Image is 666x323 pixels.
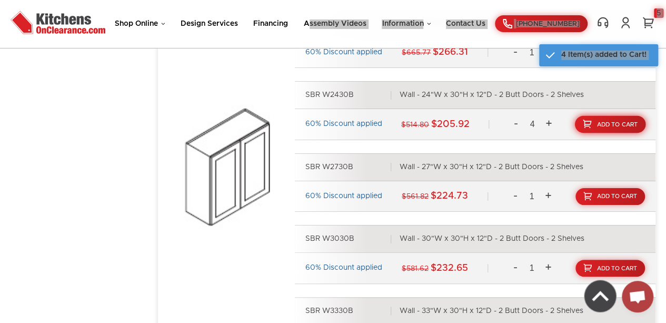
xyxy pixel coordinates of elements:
span: Add To Cart [597,122,638,128]
div: 60% Discount applied [305,263,382,273]
a: - [508,258,523,278]
div: Wall - 30"W x 30"H x 12"D - 2 Butt Doors - 2 Shelves [400,234,584,244]
a: + [540,258,556,278]
div: 5 [654,8,663,18]
div: Wall - 33"W x 30"H x 12"D - 2 Butt Doors - 2 Shelves [400,307,583,316]
a: [PHONE_NUMBER] [495,15,588,32]
div: SBR W2730B [305,163,391,172]
a: Assembly Videos [304,20,366,27]
a: Add To Cart [575,260,645,277]
a: Add To Cart [575,188,645,205]
div: 60% Discount applied [305,120,382,129]
div: Open chat [622,281,653,312]
div: 60% Discount applied [305,48,382,57]
span: Add To Cart [597,50,637,55]
a: Add To Cart [575,44,645,61]
a: + [540,187,556,207]
strong: $232.65 [431,263,468,273]
a: - [508,114,524,134]
strong: $205.92 [431,120,470,129]
span: Add To Cart [597,266,637,271]
span: [PHONE_NUMBER] [516,21,580,27]
div: Wall - 27"W x 30"H x 12"D - 2 Butt Doors - 2 Shelves [400,163,583,172]
a: + [541,114,556,134]
img: Kitchens On Clearance [11,8,105,37]
strong: $266.31 [433,47,468,57]
strong: $224.73 [431,191,468,201]
a: Information [382,20,430,27]
div: SBR W2430B [305,91,391,100]
div: Wall - 24"W x 30"H x 12"D - 2 Butt Doors - 2 Shelves [400,91,584,100]
div: SBR W3030B [305,234,391,244]
span: $665.77 [402,49,431,56]
a: + [540,43,556,63]
a: Contact Us [446,20,485,27]
div: 60% Discount applied [305,192,382,201]
span: Add To Cart [597,193,637,199]
a: - [508,43,523,63]
div: SBR W3330B [305,307,391,316]
img: Back to top [584,280,616,312]
a: Design Services [181,20,238,27]
a: - [508,187,523,207]
a: 5 [641,16,655,29]
a: Financing [253,20,288,27]
a: Add To Cart [575,116,646,133]
span: $514.80 [401,121,429,129]
span: $581.62 [402,265,429,272]
a: Shop Online [115,20,165,27]
span: $561.82 [402,193,429,200]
